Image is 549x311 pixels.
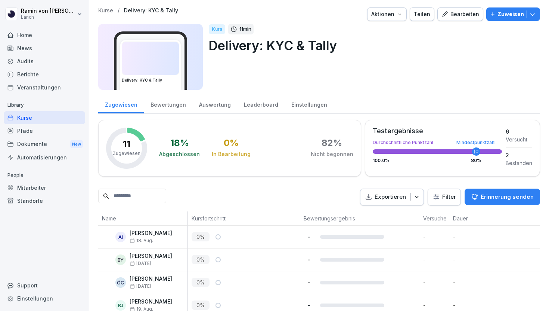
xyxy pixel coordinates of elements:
[4,111,85,124] a: Kurse
[506,159,532,167] div: Bestanden
[471,158,481,163] div: 80 %
[21,15,75,20] p: Lanch
[209,36,534,55] p: Delivery: KYC & Tally
[192,255,210,264] p: 0 %
[373,158,502,163] div: 100.0 %
[130,276,172,282] p: [PERSON_NAME]
[212,150,251,158] div: In Bearbeitung
[170,138,189,147] div: 18 %
[192,301,210,310] p: 0 %
[456,140,496,145] div: Mindestpunktzahl
[130,284,151,289] span: [DATE]
[4,28,85,42] a: Home
[486,7,540,21] button: Zuweisen
[423,301,449,309] p: -
[465,189,540,205] button: Erinnerung senden
[4,137,85,151] div: Dokumente
[102,214,184,222] p: Name
[4,292,85,305] a: Einstellungen
[122,77,179,83] h3: Delivery: KYC & Tally
[497,10,524,18] p: Zuweisen
[4,151,85,164] a: Automatisierungen
[428,189,460,205] button: Filter
[4,42,85,55] a: News
[115,277,126,288] div: ÖC
[441,10,479,18] div: Bearbeiten
[4,181,85,194] a: Mitarbeiter
[130,238,153,243] span: 18. Aug.
[423,233,449,241] p: -
[130,230,172,237] p: [PERSON_NAME]
[453,278,487,286] p: -
[453,214,483,222] p: Dauer
[98,94,144,113] a: Zugewiesen
[124,7,178,14] a: Delivery: KYC & Tally
[4,279,85,292] div: Support
[4,137,85,151] a: DokumenteNew
[70,140,83,149] div: New
[192,278,210,287] p: 0 %
[304,302,314,309] p: -
[304,256,314,263] p: -
[360,189,424,205] button: Exportieren
[239,25,251,33] p: 11 min
[115,300,126,311] div: BJ
[373,140,502,145] div: Durchschnittliche Punktzahl
[123,140,130,149] p: 11
[4,99,85,111] p: Library
[481,193,534,201] p: Erinnerung senden
[506,151,532,159] div: 2
[4,81,85,94] a: Veranstaltungen
[144,94,192,113] a: Bewertungen
[130,253,172,259] p: [PERSON_NAME]
[304,233,314,240] p: -
[21,8,75,14] p: Ramin von [PERSON_NAME]
[4,169,85,181] p: People
[115,232,126,242] div: AI
[4,55,85,68] a: Audits
[453,301,487,309] p: -
[4,124,85,137] div: Pfade
[371,10,403,18] div: Aktionen
[304,214,416,222] p: Bewertungsergebnis
[285,94,334,113] a: Einstellungen
[423,214,446,222] p: Versuche
[192,232,210,241] p: 0 %
[304,279,314,286] p: -
[115,254,126,265] div: BY
[237,94,285,113] a: Leaderboard
[192,94,237,113] div: Auswertung
[113,150,140,157] p: Zugewiesen
[375,193,406,201] p: Exportieren
[4,68,85,81] a: Berichte
[432,193,456,201] div: Filter
[159,150,200,158] div: Abgeschlossen
[209,24,225,34] div: Kurs
[453,233,487,241] p: -
[423,256,449,263] p: -
[506,128,532,135] div: 6
[410,7,434,21] button: Teilen
[130,261,151,266] span: [DATE]
[506,135,532,143] div: Versucht
[437,7,483,21] button: Bearbeiten
[4,194,85,207] a: Standorte
[98,7,113,14] a: Kurse
[453,256,487,263] p: -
